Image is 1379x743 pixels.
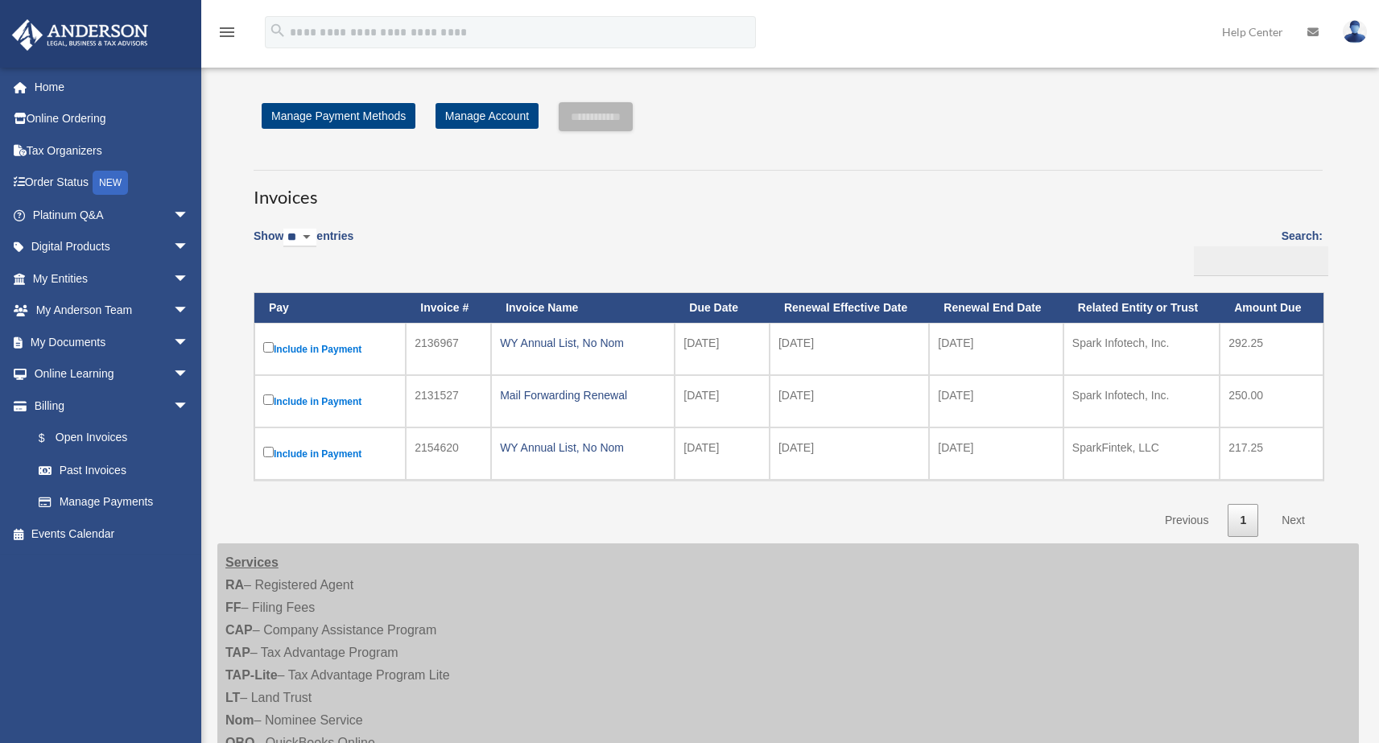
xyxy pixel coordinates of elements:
[263,444,397,464] label: Include in Payment
[1220,293,1323,323] th: Amount Due: activate to sort column ascending
[436,103,539,129] a: Manage Account
[11,390,205,422] a: Billingarrow_drop_down
[11,295,213,327] a: My Anderson Teamarrow_drop_down
[406,293,491,323] th: Invoice #: activate to sort column ascending
[254,226,353,263] label: Show entries
[675,375,770,427] td: [DATE]
[225,691,240,704] strong: LT
[770,323,929,375] td: [DATE]
[283,229,316,247] select: Showentries
[225,668,278,682] strong: TAP-Lite
[173,262,205,295] span: arrow_drop_down
[23,422,197,455] a: $Open Invoices
[1188,226,1323,276] label: Search:
[269,22,287,39] i: search
[929,293,1063,323] th: Renewal End Date: activate to sort column ascending
[263,342,274,353] input: Include in Payment
[770,293,929,323] th: Renewal Effective Date: activate to sort column ascending
[1194,246,1328,277] input: Search:
[406,427,491,480] td: 2154620
[225,646,250,659] strong: TAP
[263,391,397,411] label: Include in Payment
[173,390,205,423] span: arrow_drop_down
[500,332,666,354] div: WY Annual List, No Nom
[1220,427,1323,480] td: 217.25
[11,199,213,231] a: Platinum Q&Aarrow_drop_down
[254,293,406,323] th: Pay: activate to sort column descending
[770,375,929,427] td: [DATE]
[675,323,770,375] td: [DATE]
[173,295,205,328] span: arrow_drop_down
[675,293,770,323] th: Due Date: activate to sort column ascending
[1063,375,1220,427] td: Spark Infotech, Inc.
[929,427,1063,480] td: [DATE]
[225,578,244,592] strong: RA
[263,339,397,359] label: Include in Payment
[23,486,205,518] a: Manage Payments
[225,601,242,614] strong: FF
[93,171,128,195] div: NEW
[217,23,237,42] i: menu
[1063,427,1220,480] td: SparkFintek, LLC
[7,19,153,51] img: Anderson Advisors Platinum Portal
[500,436,666,459] div: WY Annual List, No Nom
[1063,323,1220,375] td: Spark Infotech, Inc.
[23,454,205,486] a: Past Invoices
[1220,375,1323,427] td: 250.00
[263,394,274,405] input: Include in Payment
[1153,504,1220,537] a: Previous
[173,199,205,232] span: arrow_drop_down
[675,427,770,480] td: [DATE]
[406,375,491,427] td: 2131527
[173,358,205,391] span: arrow_drop_down
[225,713,254,727] strong: Nom
[47,428,56,448] span: $
[491,293,675,323] th: Invoice Name: activate to sort column ascending
[406,323,491,375] td: 2136967
[11,231,213,263] a: Digital Productsarrow_drop_down
[263,447,274,457] input: Include in Payment
[11,134,213,167] a: Tax Organizers
[173,326,205,359] span: arrow_drop_down
[1343,20,1367,43] img: User Pic
[1220,323,1323,375] td: 292.25
[1228,504,1258,537] a: 1
[254,170,1323,210] h3: Invoices
[262,103,415,129] a: Manage Payment Methods
[1063,293,1220,323] th: Related Entity or Trust: activate to sort column ascending
[500,384,666,407] div: Mail Forwarding Renewal
[11,518,213,550] a: Events Calendar
[11,358,213,390] a: Online Learningarrow_drop_down
[217,28,237,42] a: menu
[1270,504,1317,537] a: Next
[11,103,213,135] a: Online Ordering
[11,326,213,358] a: My Documentsarrow_drop_down
[929,375,1063,427] td: [DATE]
[173,231,205,264] span: arrow_drop_down
[225,623,253,637] strong: CAP
[929,323,1063,375] td: [DATE]
[11,262,213,295] a: My Entitiesarrow_drop_down
[11,167,213,200] a: Order StatusNEW
[11,71,213,103] a: Home
[770,427,929,480] td: [DATE]
[225,555,279,569] strong: Services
